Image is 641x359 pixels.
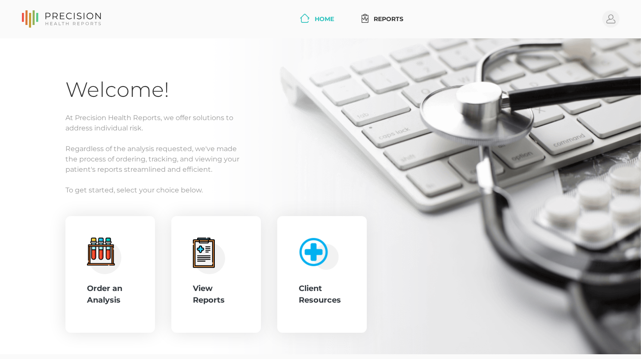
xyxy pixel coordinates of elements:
p: To get started, select your choice below. [65,185,576,195]
img: client-resource.c5a3b187.png [295,234,339,270]
p: At Precision Health Reports, we offer solutions to address individual risk. [65,113,576,133]
a: Home [297,11,338,27]
div: View Reports [193,283,239,306]
p: Regardless of the analysis requested, we've made the process of ordering, tracking, and viewing y... [65,144,576,175]
a: Reports [358,11,407,27]
div: Order an Analysis [87,283,133,306]
h1: Welcome! [65,77,576,102]
div: Client Resources [299,283,345,306]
